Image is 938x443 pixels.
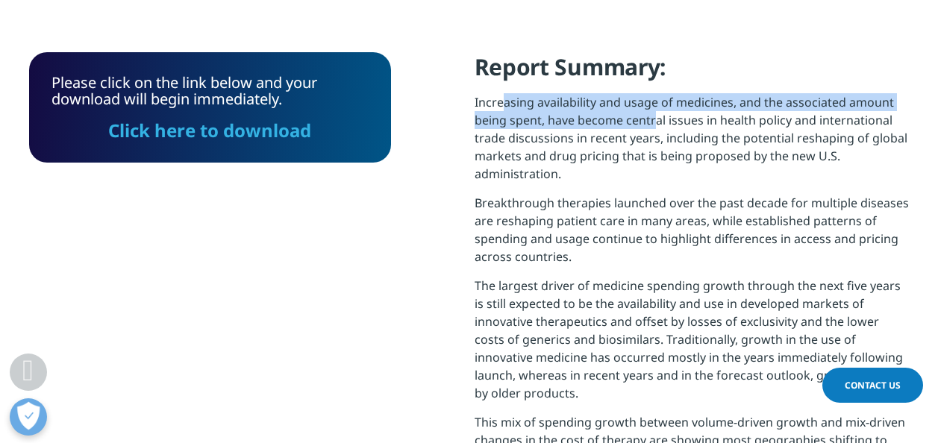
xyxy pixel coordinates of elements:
[108,118,311,142] a: Click here to download
[475,52,910,93] h4: Report Summary:
[845,379,901,392] span: Contact Us
[822,368,923,403] a: Contact Us
[475,194,910,277] p: Breakthrough therapies launched over the past decade for multiple diseases are reshaping patient ...
[475,93,910,194] p: Increasing availability and usage of medicines, and the associated amount being spent, have becom...
[475,277,910,413] p: The largest driver of medicine spending growth through the next five years is still expected to b...
[10,398,47,436] button: Abrir preferências
[51,75,369,140] div: Please click on the link below and your download will begin immediately.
